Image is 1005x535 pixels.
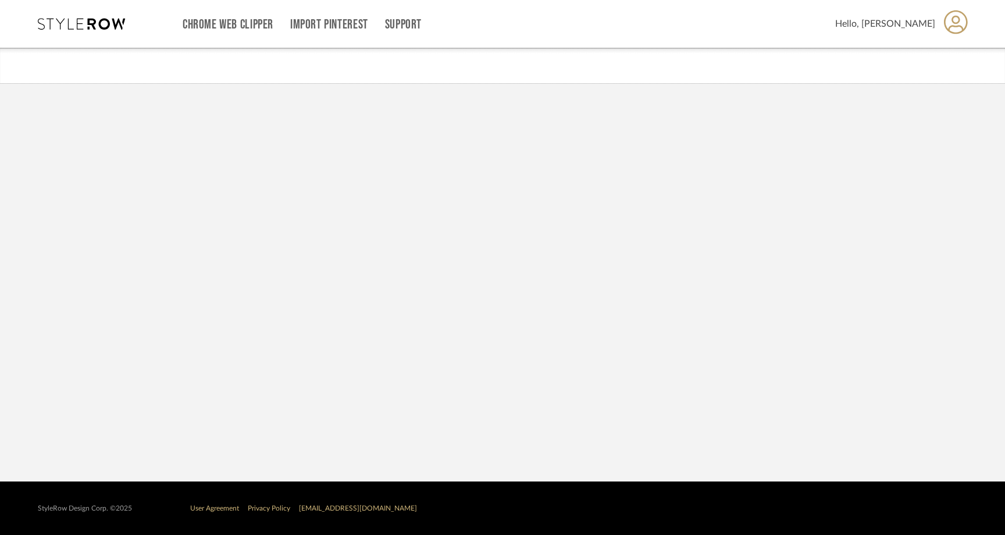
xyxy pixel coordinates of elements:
a: Support [385,20,422,30]
span: Hello, [PERSON_NAME] [835,17,935,31]
a: User Agreement [190,505,239,512]
a: [EMAIL_ADDRESS][DOMAIN_NAME] [299,505,417,512]
a: Privacy Policy [248,505,290,512]
a: Chrome Web Clipper [183,20,273,30]
a: Import Pinterest [290,20,368,30]
div: StyleRow Design Corp. ©2025 [38,504,132,513]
